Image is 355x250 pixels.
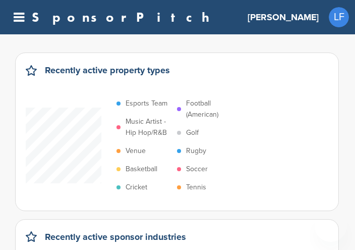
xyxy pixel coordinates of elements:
[248,10,319,24] h3: [PERSON_NAME]
[248,6,319,28] a: [PERSON_NAME]
[186,182,206,193] p: Tennis
[126,145,146,157] p: Venue
[32,11,216,24] a: SponsorPitch
[45,230,186,244] h2: Recently active sponsor industries
[126,98,167,109] p: Esports Team
[186,164,208,175] p: Soccer
[126,116,172,138] p: Music Artist - Hip Hop/R&B
[126,164,157,175] p: Basketball
[329,7,349,27] a: LF
[186,127,199,138] p: Golf
[315,210,347,242] iframe: Button to launch messaging window
[45,63,170,77] h2: Recently active property types
[126,182,147,193] p: Cricket
[186,145,206,157] p: Rugby
[186,98,232,120] p: Football (American)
